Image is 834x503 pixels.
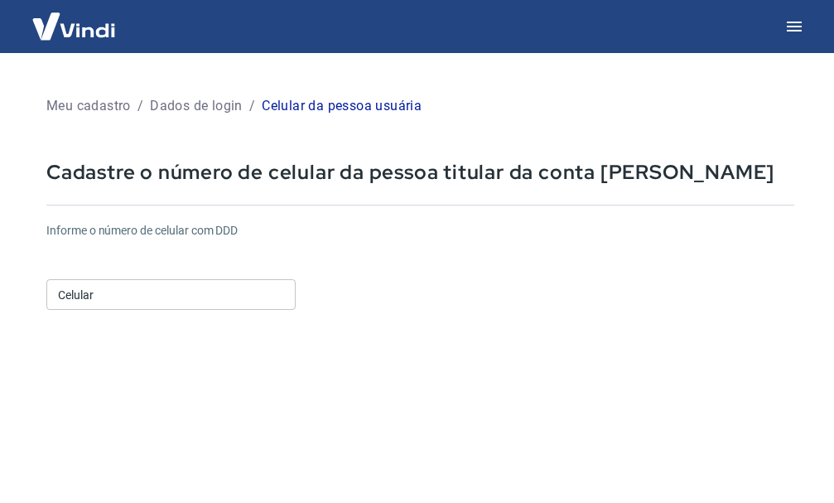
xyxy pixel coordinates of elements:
[150,96,243,116] p: Dados de login
[137,96,143,116] p: /
[20,1,128,51] img: Vindi
[46,96,131,116] p: Meu cadastro
[249,96,255,116] p: /
[262,96,422,116] p: Celular da pessoa usuária
[46,159,794,185] p: Cadastre o número de celular da pessoa titular da conta [PERSON_NAME]
[46,222,794,239] h6: Informe o número de celular com DDD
